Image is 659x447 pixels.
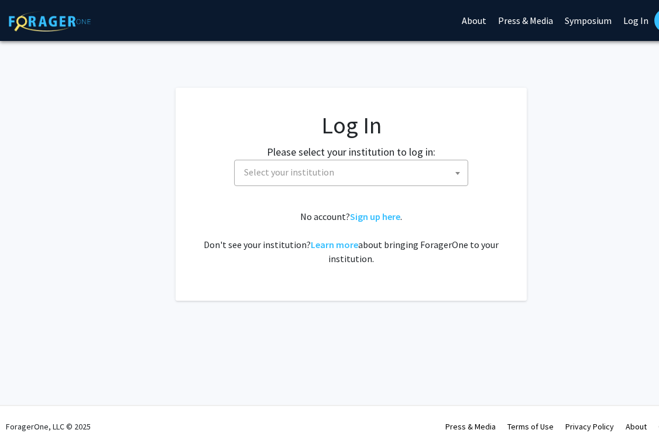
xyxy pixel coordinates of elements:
[626,421,647,432] a: About
[9,11,91,32] img: ForagerOne Logo
[239,160,468,184] span: Select your institution
[6,406,91,447] div: ForagerOne, LLC © 2025
[199,111,503,139] h1: Log In
[350,211,400,222] a: Sign up here
[311,239,358,250] a: Learn more about bringing ForagerOne to your institution
[234,160,468,186] span: Select your institution
[445,421,496,432] a: Press & Media
[565,421,614,432] a: Privacy Policy
[244,166,334,178] span: Select your institution
[267,144,435,160] label: Please select your institution to log in:
[507,421,554,432] a: Terms of Use
[199,209,503,266] div: No account? . Don't see your institution? about bringing ForagerOne to your institution.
